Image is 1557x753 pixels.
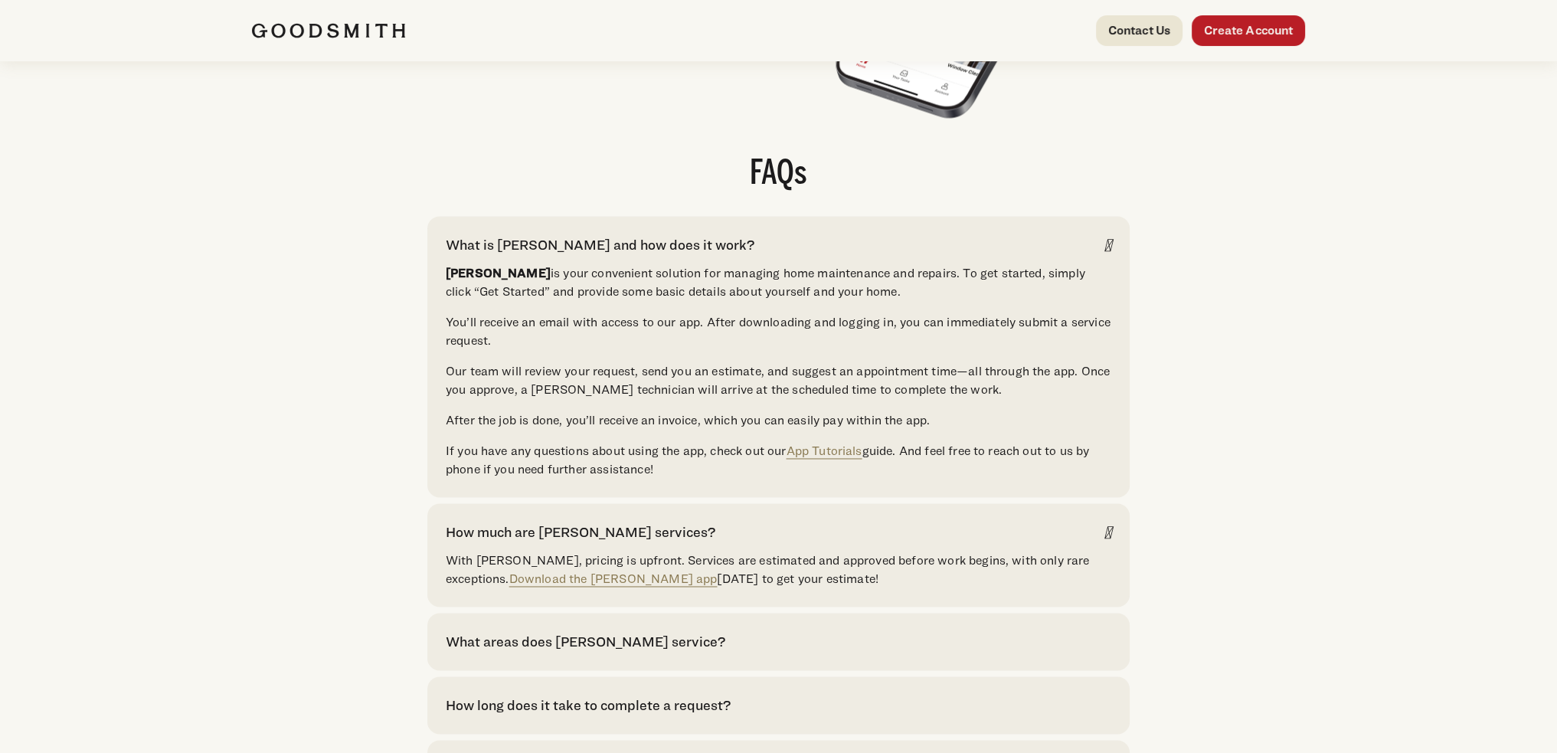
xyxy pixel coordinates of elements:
[446,234,754,255] div: What is [PERSON_NAME] and how does it work?
[446,411,1111,430] p: After the job is done, you’ll receive an invoice, which you can easily pay within the app.
[786,444,862,458] a: App Tutorials
[509,571,718,586] a: Download the [PERSON_NAME] app
[427,158,1130,192] h2: FAQs
[446,442,1111,479] p: If you have any questions about using the app, check out our guide. And feel free to reach out to...
[446,522,715,542] div: How much are [PERSON_NAME] services?
[446,695,731,715] div: How long does it take to complete a request?
[446,313,1111,350] p: You’ll receive an email with access to our app. After downloading and logging in, you can immedia...
[1192,15,1305,46] a: Create Account
[252,23,405,38] img: Goodsmith
[446,552,1111,588] p: With [PERSON_NAME], pricing is upfront. Services are estimated and approved before work begins, w...
[1096,15,1183,46] a: Contact Us
[446,266,551,280] strong: [PERSON_NAME]
[446,362,1111,399] p: Our team will review your request, send you an estimate, and suggest an appointment time—all thro...
[446,264,1111,301] p: is your convenient solution for managing home maintenance and repairs. To get started, simply cli...
[446,631,725,652] div: What areas does [PERSON_NAME] service?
